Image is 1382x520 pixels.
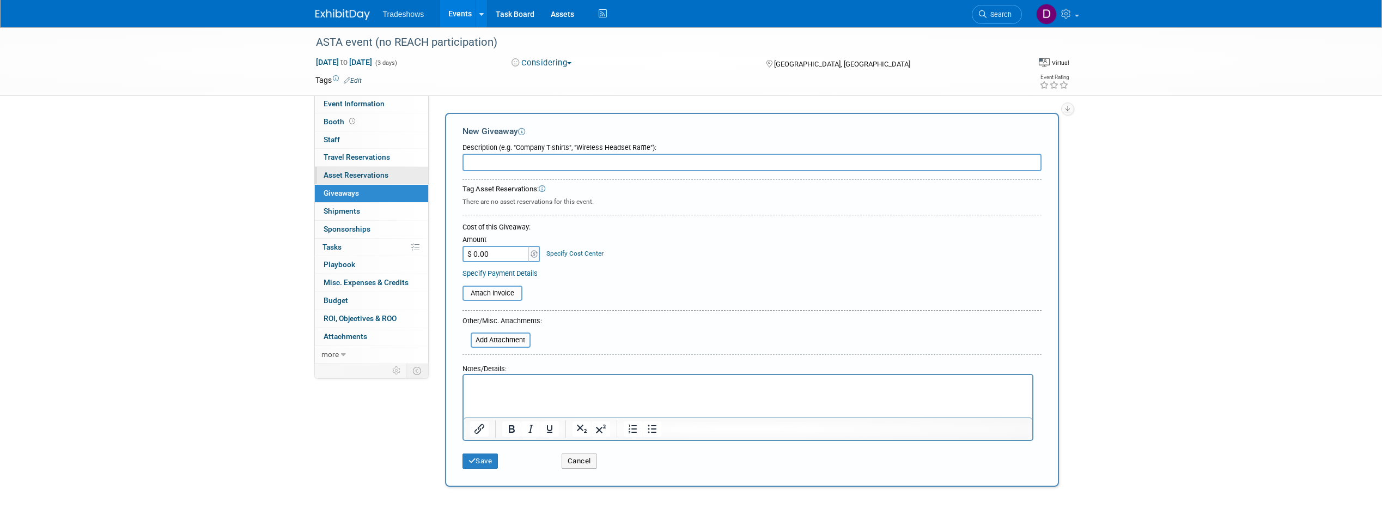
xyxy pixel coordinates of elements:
span: Booth [324,117,357,126]
span: Search [987,10,1012,19]
iframe: Rich Text Area [464,375,1032,418]
button: Bullet list [643,421,661,437]
img: Dan Harris [1036,4,1057,25]
div: ASTA event (no REACH participation) [312,33,1006,52]
div: Amount [462,235,541,246]
a: Search [972,5,1022,24]
a: Misc. Expenses & Credits [315,274,428,292]
span: Asset Reservations [324,171,388,179]
button: Subscript [573,421,591,437]
td: Tags [315,75,362,86]
span: Event Information [324,99,385,108]
a: Budget [315,292,428,310]
div: Event Format [958,57,1070,73]
div: Event Rating [1039,75,1069,80]
span: Playbook [324,260,355,269]
button: Superscript [592,421,610,437]
span: Misc. Expenses & Credits [324,278,409,287]
div: There are no asset reservations for this event. [462,195,1042,207]
a: Shipments [315,203,428,220]
a: more [315,346,428,364]
div: Notes/Details: [462,359,1033,374]
a: Booth [315,113,428,131]
span: (3 days) [374,59,397,66]
a: Specify Payment Details [462,269,538,277]
span: Budget [324,296,348,305]
button: Bold [502,421,521,437]
button: Cancel [562,454,597,469]
a: Giveaways [315,185,428,202]
div: Cost of this Giveaway: [462,222,1042,232]
span: more [321,350,339,359]
span: [DATE] [DATE] [315,57,373,67]
span: Sponsorships [324,225,370,233]
span: [GEOGRAPHIC_DATA], [GEOGRAPHIC_DATA] [774,60,910,68]
span: ROI, Objectives & ROO [324,314,397,323]
span: Travel Reservations [324,153,390,161]
a: Tasks [315,239,428,256]
span: Giveaways [324,189,359,197]
button: Insert/edit link [470,421,489,437]
span: Attachments [324,332,367,341]
img: Format-Virtual.png [1039,58,1050,67]
a: Travel Reservations [315,149,428,166]
span: Tradeshows [383,10,424,19]
div: Event Format [1039,57,1069,68]
span: Staff [324,135,340,144]
button: Numbered list [624,421,642,437]
div: Other/Misc. Attachments: [462,316,542,329]
button: Italic [521,421,540,437]
div: Description (e.g. "Company T-shirts", "Wireless Headset Raffle"): [462,138,1042,153]
span: to [339,58,349,66]
td: Personalize Event Tab Strip [387,364,406,378]
a: ROI, Objectives & ROO [315,310,428,328]
button: Save [462,454,498,469]
a: Asset Reservations [315,167,428,184]
a: Specify Cost Center [546,250,604,257]
a: Staff [315,131,428,149]
div: Tag Asset Reservations: [462,184,1042,195]
span: Shipments [324,207,360,215]
td: Toggle Event Tabs [406,364,428,378]
a: Event Information [315,95,428,113]
img: ExhibitDay [315,9,370,20]
button: Considering [508,57,576,69]
a: Edit [344,77,362,84]
a: Playbook [315,256,428,274]
span: Booth not reserved yet [347,117,357,125]
div: New Giveaway [462,125,1042,137]
span: Tasks [322,243,342,251]
div: Virtual [1051,59,1069,67]
a: Sponsorships [315,221,428,238]
button: Underline [540,421,559,437]
a: Attachments [315,328,428,346]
